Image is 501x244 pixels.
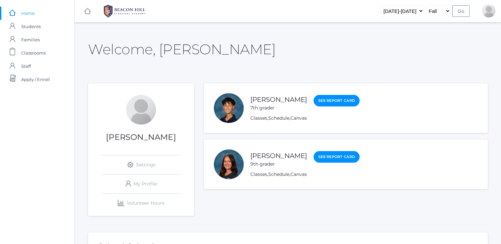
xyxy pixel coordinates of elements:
a: My Profile [101,175,181,193]
div: , , [250,171,360,178]
div: Bridget Rizvi [126,95,156,125]
a: [PERSON_NAME] [250,152,307,160]
a: Classes [250,115,267,121]
h2: Welcome, [PERSON_NAME] [88,42,276,57]
span: Classrooms [21,46,46,60]
a: See Report Card [314,95,360,106]
img: BHCALogos-05-308ed15e86a5a0abce9b8dd61676a3503ac9727e845dece92d48e8588c001991.png [100,3,149,20]
a: Classes [250,171,267,177]
div: Bridget Rizvi [482,4,495,18]
a: Settings [101,155,181,174]
input: Go [452,5,470,17]
a: Canvas [290,171,307,177]
a: Schedule [268,171,289,177]
a: [PERSON_NAME] [250,96,307,103]
div: 9th grader [250,161,307,168]
span: Families [21,33,40,46]
div: , , [250,115,360,122]
a: Canvas [290,115,307,121]
span: Students [21,20,41,33]
span: Home [21,7,35,20]
h1: [PERSON_NAME] [88,133,194,142]
span: Staff [21,60,31,73]
a: Volunteer Hours [101,194,181,213]
div: Finn Rizvi [214,93,244,123]
a: Schedule [268,115,289,121]
div: 7th grader [250,104,307,111]
div: Amelie Rizvi [214,149,244,179]
span: Apply / Enroll [21,73,50,86]
a: See Report Card [314,151,360,163]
